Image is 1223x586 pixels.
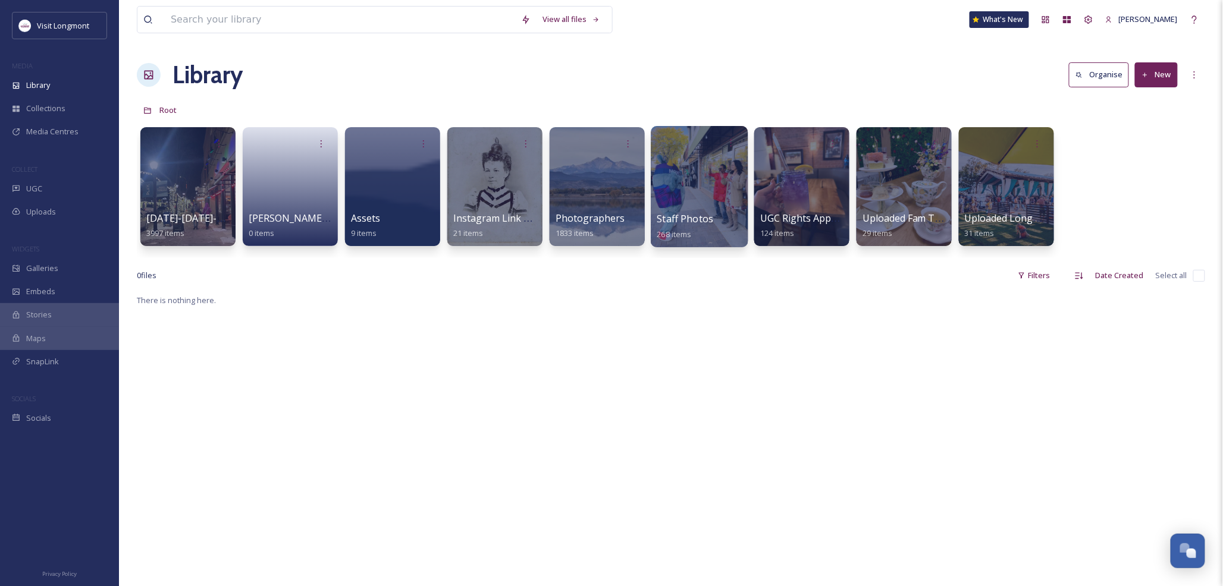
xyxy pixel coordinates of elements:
[137,270,156,281] span: 0 file s
[165,7,515,33] input: Search your library
[42,566,77,580] a: Privacy Policy
[173,57,243,93] a: Library
[453,212,545,225] span: Instagram Link Tree
[26,412,51,424] span: Socials
[249,212,369,225] span: [PERSON_NAME] Collective
[1012,264,1056,287] div: Filters
[863,228,892,238] span: 29 items
[26,80,50,91] span: Library
[965,212,1092,225] span: Uploaded Longmont Folders
[351,213,380,238] a: Assets9 items
[26,286,55,297] span: Embeds
[137,295,216,305] span: There is nothing here.
[351,212,380,225] span: Assets
[249,213,369,238] a: [PERSON_NAME] Collective0 items
[556,228,594,238] span: 1833 items
[1090,264,1150,287] div: Date Created
[760,213,895,238] a: UGC Rights Approved Content124 items
[1069,62,1135,87] a: Organise
[453,228,483,238] span: 21 items
[37,20,89,31] span: Visit Longmont
[1156,270,1187,281] span: Select all
[26,333,46,344] span: Maps
[1119,14,1178,24] span: [PERSON_NAME]
[760,212,895,225] span: UGC Rights Approved Content
[657,213,714,240] a: Staff Photos268 items
[159,103,177,117] a: Root
[1135,62,1178,87] button: New
[146,212,309,225] span: [DATE]-[DATE]-ugc-rights-approved
[351,228,377,238] span: 9 items
[965,228,995,238] span: 31 items
[863,213,986,238] a: Uploaded Fam Tour Photos29 items
[249,228,274,238] span: 0 items
[1099,8,1184,31] a: [PERSON_NAME]
[26,263,58,274] span: Galleries
[556,212,625,225] span: Photographers
[537,8,606,31] a: View all files
[146,228,184,238] span: 3997 items
[146,213,309,238] a: [DATE]-[DATE]-ugc-rights-approved3997 items
[26,309,52,320] span: Stories
[159,105,177,115] span: Root
[26,356,59,367] span: SnapLink
[26,126,79,137] span: Media Centres
[1171,534,1205,568] button: Open Chat
[12,165,37,174] span: COLLECT
[657,212,714,225] span: Staff Photos
[12,61,33,70] span: MEDIA
[863,212,986,225] span: Uploaded Fam Tour Photos
[556,213,625,238] a: Photographers1833 items
[12,244,39,253] span: WIDGETS
[26,206,56,218] span: Uploads
[42,570,77,578] span: Privacy Policy
[1069,62,1129,87] button: Organise
[26,103,65,114] span: Collections
[657,228,692,239] span: 268 items
[965,213,1092,238] a: Uploaded Longmont Folders31 items
[970,11,1029,28] a: What's New
[26,183,42,194] span: UGC
[453,213,545,238] a: Instagram Link Tree21 items
[12,394,36,403] span: SOCIALS
[760,228,794,238] span: 124 items
[19,20,31,31] img: longmont.jpg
